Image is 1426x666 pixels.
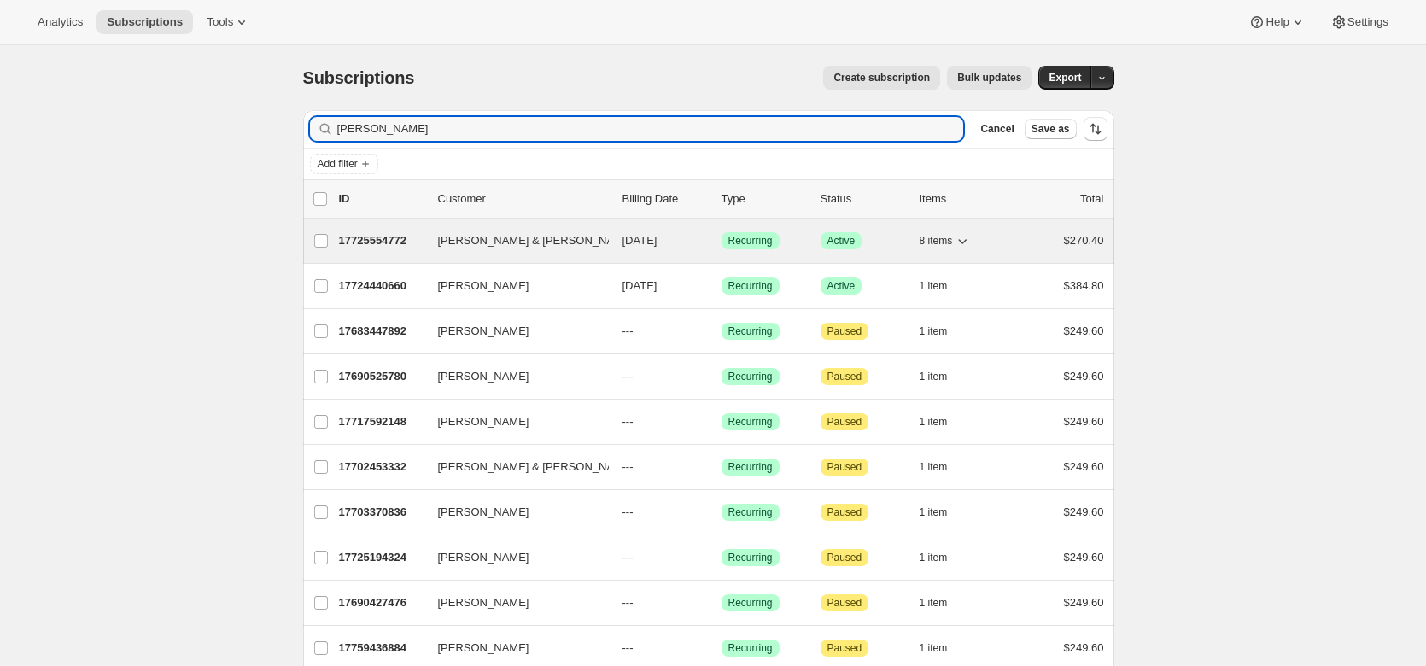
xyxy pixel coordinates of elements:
div: 17724440660[PERSON_NAME][DATE]SuccessRecurringSuccessActive1 item$384.80 [339,274,1104,298]
button: 1 item [920,546,967,570]
button: Tools [196,10,260,34]
span: --- [622,460,634,473]
p: 17702453332 [339,459,424,476]
button: Save as [1025,119,1077,139]
span: --- [622,505,634,518]
button: [PERSON_NAME] & [PERSON_NAME] [428,453,599,481]
button: 1 item [920,500,967,524]
p: Status [821,190,906,207]
button: 1 item [920,455,967,479]
button: [PERSON_NAME] [428,634,599,662]
span: Recurring [728,324,773,338]
span: Paused [827,551,862,564]
p: 17703370836 [339,504,424,521]
span: Bulk updates [957,71,1021,85]
span: --- [622,324,634,337]
p: 17690427476 [339,594,424,611]
input: Filter subscribers [337,117,964,141]
button: Subscriptions [96,10,193,34]
button: Add filter [310,154,378,174]
span: $249.60 [1064,551,1104,564]
div: 17702453332[PERSON_NAME] & [PERSON_NAME]---SuccessRecurringAttentionPaused1 item$249.60 [339,455,1104,479]
span: Paused [827,324,862,338]
span: --- [622,596,634,609]
button: Analytics [27,10,93,34]
button: 1 item [920,274,967,298]
span: [PERSON_NAME] & [PERSON_NAME] [438,459,634,476]
span: [PERSON_NAME] [438,504,529,521]
span: Add filter [318,157,358,171]
span: [PERSON_NAME] [438,368,529,385]
button: Export [1038,66,1091,90]
span: Recurring [728,596,773,610]
span: 1 item [920,279,948,293]
div: 17690427476[PERSON_NAME]---SuccessRecurringAttentionPaused1 item$249.60 [339,591,1104,615]
span: Recurring [728,279,773,293]
button: 1 item [920,636,967,660]
button: Bulk updates [947,66,1032,90]
div: IDCustomerBilling DateTypeStatusItemsTotal [339,190,1104,207]
button: Sort the results [1084,117,1107,141]
span: Settings [1347,15,1388,29]
span: $249.60 [1064,370,1104,383]
button: [PERSON_NAME] [428,499,599,526]
span: --- [622,370,634,383]
button: [PERSON_NAME] & [PERSON_NAME] [428,227,599,254]
div: 17703370836[PERSON_NAME]---SuccessRecurringAttentionPaused1 item$249.60 [339,500,1104,524]
span: Recurring [728,415,773,429]
p: 17690525780 [339,368,424,385]
span: [PERSON_NAME] [438,413,529,430]
span: Subscriptions [107,15,183,29]
span: Recurring [728,641,773,655]
button: [PERSON_NAME] [428,363,599,390]
span: $249.60 [1064,505,1104,518]
span: Recurring [728,551,773,564]
span: Subscriptions [303,68,415,87]
button: Create subscription [823,66,940,90]
span: --- [622,415,634,428]
button: [PERSON_NAME] [428,318,599,345]
button: [PERSON_NAME] [428,272,599,300]
p: 17759436884 [339,640,424,657]
span: Recurring [728,370,773,383]
span: 1 item [920,505,948,519]
span: $249.60 [1064,641,1104,654]
span: Paused [827,641,862,655]
span: Export [1049,71,1081,85]
span: Cancel [980,122,1014,136]
div: Type [722,190,807,207]
div: 17690525780[PERSON_NAME]---SuccessRecurringAttentionPaused1 item$249.60 [339,365,1104,388]
button: Help [1238,10,1316,34]
span: 8 items [920,234,953,248]
span: [DATE] [622,279,657,292]
button: 1 item [920,365,967,388]
p: 17725554772 [339,232,424,249]
span: $249.60 [1064,596,1104,609]
span: 1 item [920,415,948,429]
span: Recurring [728,505,773,519]
span: Recurring [728,234,773,248]
span: 1 item [920,324,948,338]
div: 17683447892[PERSON_NAME]---SuccessRecurringAttentionPaused1 item$249.60 [339,319,1104,343]
button: 1 item [920,591,967,615]
button: [PERSON_NAME] [428,408,599,435]
span: Paused [827,370,862,383]
p: ID [339,190,424,207]
span: 1 item [920,641,948,655]
span: Save as [1032,122,1070,136]
button: 1 item [920,410,967,434]
span: 1 item [920,596,948,610]
span: Paused [827,505,862,519]
span: Active [827,234,856,248]
span: Paused [827,460,862,474]
button: [PERSON_NAME] [428,544,599,571]
span: Help [1265,15,1289,29]
span: Recurring [728,460,773,474]
span: [PERSON_NAME] [438,323,529,340]
span: [PERSON_NAME] [438,277,529,295]
p: Billing Date [622,190,708,207]
button: 8 items [920,229,972,253]
p: 17717592148 [339,413,424,430]
span: [PERSON_NAME] [438,594,529,611]
div: Items [920,190,1005,207]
